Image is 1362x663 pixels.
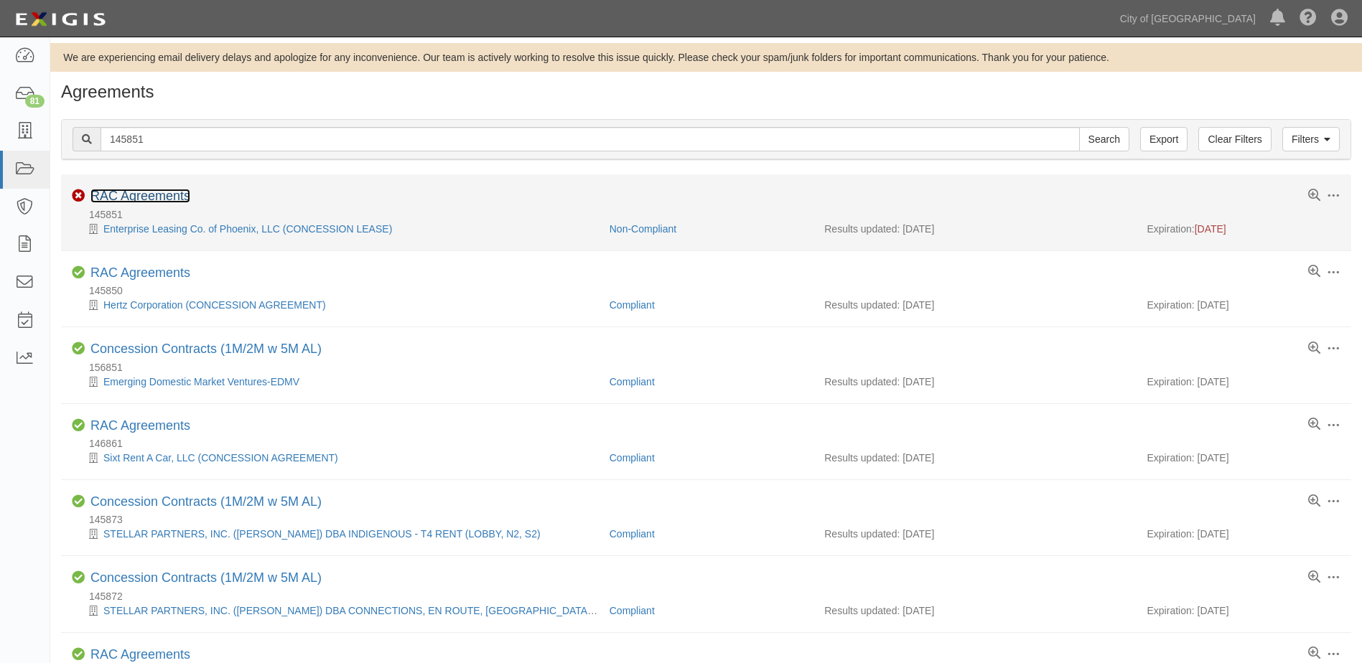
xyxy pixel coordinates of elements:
[90,647,190,663] div: RAC Agreements
[1147,222,1340,236] div: Expiration:
[1147,527,1340,541] div: Expiration: [DATE]
[90,189,190,203] a: RAC Agreements
[90,570,322,585] a: Concession Contracts (1M/2M w 5M AL)
[90,342,322,356] a: Concession Contracts (1M/2M w 5M AL)
[11,6,110,32] img: logo-5460c22ac91f19d4615b14bd174203de0afe785f0fc80cf4dbbc73dc1793850b.png
[90,494,322,510] div: Concession Contracts (1M/2M w 5M AL)
[824,451,1125,465] div: Results updated: [DATE]
[1147,375,1340,389] div: Expiration: [DATE]
[824,222,1125,236] div: Results updated: [DATE]
[824,527,1125,541] div: Results updated: [DATE]
[72,360,1351,375] div: 156851
[824,375,1125,389] div: Results updated: [DATE]
[72,419,85,432] i: Compliant
[610,605,655,616] a: Compliant
[1140,127,1188,151] a: Export
[824,603,1125,618] div: Results updated: [DATE]
[1079,127,1129,151] input: Search
[72,342,85,355] i: Compliant
[72,495,85,508] i: Compliant
[1308,418,1320,431] a: View results summary
[1147,298,1340,312] div: Expiration: [DATE]
[610,299,655,311] a: Compliant
[103,299,326,311] a: Hertz Corporation (CONCESSION AGREEMENT)
[72,571,85,584] i: Compliant
[90,265,190,281] div: RAC Agreements
[72,207,1351,222] div: 145851
[72,436,1351,451] div: 146861
[1308,647,1320,660] a: View results summary
[1308,265,1320,278] a: View results summary
[824,298,1125,312] div: Results updated: [DATE]
[103,452,338,464] a: Sixt Rent A Car, LLC (CONCESSION AGREEMENT)
[72,648,85,661] i: Compliant
[101,127,1080,151] input: Search
[72,589,1351,603] div: 145872
[72,298,599,312] div: Hertz Corporation (CONCESSION AGREEMENT)
[103,376,299,387] a: Emerging Domestic Market Ventures-EDMV
[1147,451,1340,465] div: Expiration: [DATE]
[72,451,599,465] div: Sixt Rent A Car, LLC (CONCESSION AGREEMENT)
[90,570,322,586] div: Concession Contracts (1M/2M w 5M AL)
[72,603,599,618] div: STELLAR PARTNERS, INC. (AVILA) DBA CONNECTIONS, EN ROUTE, TUMI, SONORA -T4 RENT
[103,528,541,540] a: STELLAR PARTNERS, INC. ([PERSON_NAME]) DBA INDIGENOUS - T4 RENT (LOBBY, N2, S2)
[1308,571,1320,584] a: View results summary
[25,95,45,108] div: 81
[1198,127,1271,151] a: Clear Filters
[610,376,655,387] a: Compliant
[90,418,190,434] div: RAC Agreements
[1300,10,1317,27] i: Help Center - Complianz
[90,647,190,662] a: RAC Agreements
[90,265,190,280] a: RAC Agreements
[72,266,85,279] i: Compliant
[90,418,190,433] a: RAC Agreements
[1308,342,1320,355] a: View results summary
[50,50,1362,65] div: We are experiencing email delivery delays and apologize for any inconvenience. Our team is active...
[1308,189,1320,202] a: View results summary
[90,342,322,357] div: Concession Contracts (1M/2M w 5M AL)
[72,527,599,541] div: STELLAR PARTNERS, INC. (AVILA) DBA INDIGENOUS - T4 RENT (LOBBY, N2, S2)
[1195,223,1226,235] span: [DATE]
[72,189,85,202] i: Non-Compliant
[103,605,748,616] a: STELLAR PARTNERS, INC. ([PERSON_NAME]) DBA CONNECTIONS, EN ROUTE, [GEOGRAPHIC_DATA], [GEOGRAPHIC_...
[610,452,655,464] a: Compliant
[1282,127,1340,151] a: Filters
[72,222,599,236] div: Enterprise Leasing Co. of Phoenix, LLC (CONCESSION LEASE)
[610,223,676,235] a: Non-Compliant
[1113,4,1263,33] a: City of [GEOGRAPHIC_DATA]
[72,283,1351,298] div: 145850
[61,83,1351,101] h1: Agreements
[1147,603,1340,618] div: Expiration: [DATE]
[103,223,392,235] a: Enterprise Leasing Co. of Phoenix, LLC (CONCESSION LEASE)
[72,375,599,389] div: Emerging Domestic Market Ventures-EDMV
[72,512,1351,527] div: 145873
[1308,495,1320,508] a: View results summary
[90,494,322,509] a: Concession Contracts (1M/2M w 5M AL)
[610,528,655,540] a: Compliant
[90,189,190,204] div: RAC Agreements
